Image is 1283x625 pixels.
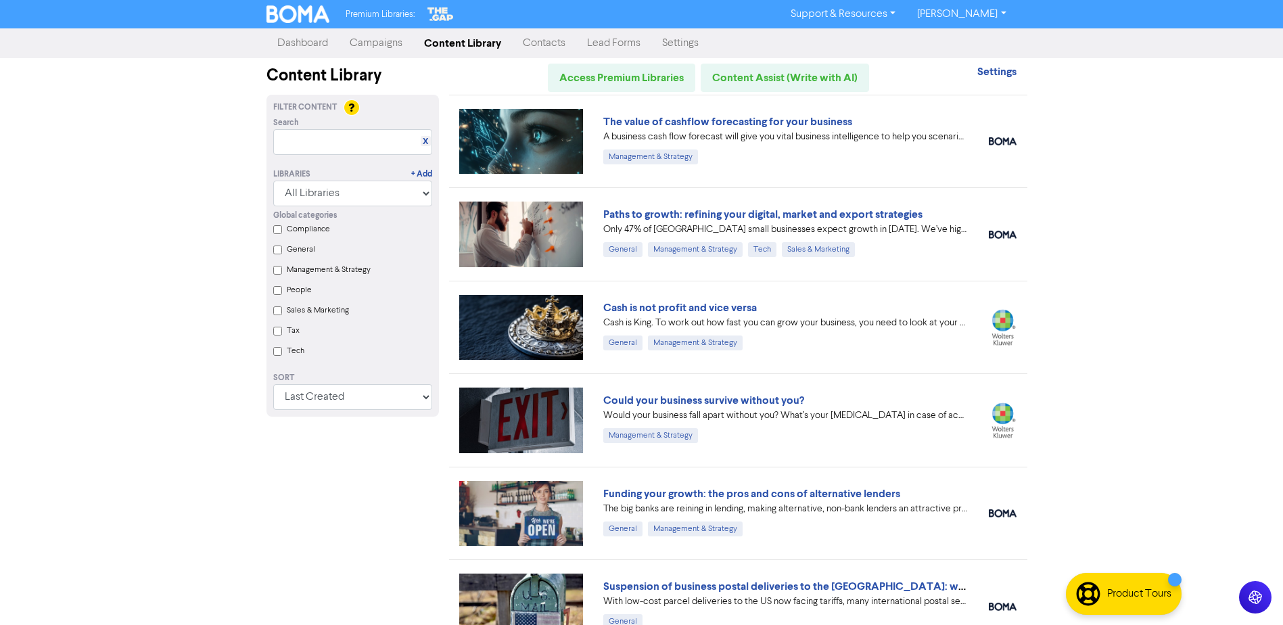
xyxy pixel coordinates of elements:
div: General [603,522,643,536]
div: Libraries [273,168,310,181]
span: Premium Libraries: [346,10,415,19]
img: boma_accounting [989,137,1017,145]
img: boma [989,509,1017,517]
img: BOMA Logo [266,5,330,23]
img: wolterskluwer [989,402,1017,438]
a: Contacts [512,30,576,57]
div: Management & Strategy [648,335,743,350]
label: Tech [287,345,304,357]
img: wolterskluwer [989,309,1017,345]
a: The value of cashflow forecasting for your business [603,115,852,129]
div: General [603,242,643,257]
label: Tax [287,325,300,337]
div: With low-cost parcel deliveries to the US now facing tariffs, many international postal services ... [603,595,969,609]
a: Lead Forms [576,30,651,57]
div: Would your business fall apart without you? What’s your Plan B in case of accident, illness, or j... [603,409,969,423]
img: boma [989,603,1017,611]
div: Management & Strategy [603,149,698,164]
iframe: Chat Widget [1215,560,1283,625]
a: Cash is not profit and vice versa [603,301,757,315]
div: Global categories [273,210,432,222]
a: + Add [411,168,432,181]
a: Dashboard [266,30,339,57]
a: Funding your growth: the pros and cons of alternative lenders [603,487,900,501]
div: Management & Strategy [648,242,743,257]
div: Filter Content [273,101,432,114]
div: Tech [748,242,776,257]
div: Management & Strategy [603,428,698,443]
div: Cash is King. To work out how fast you can grow your business, you need to look at your projected... [603,316,969,330]
div: The big banks are reining in lending, making alternative, non-bank lenders an attractive proposit... [603,502,969,516]
a: Settings [977,67,1017,78]
div: Sort [273,372,432,384]
a: Campaigns [339,30,413,57]
a: X [423,137,428,147]
img: The Gap [425,5,455,23]
img: boma [989,231,1017,239]
a: Access Premium Libraries [548,64,695,92]
a: Suspension of business postal deliveries to the [GEOGRAPHIC_DATA]: what options do you have? [603,580,1079,593]
a: Support & Resources [780,3,906,25]
div: A business cash flow forecast will give you vital business intelligence to help you scenario-plan... [603,130,969,144]
label: People [287,284,312,296]
span: Search [273,117,299,129]
div: Only 47% of New Zealand small businesses expect growth in 2025. We’ve highlighted four key ways y... [603,223,969,237]
div: General [603,335,643,350]
label: Sales & Marketing [287,304,349,317]
a: Paths to growth: refining your digital, market and export strategies [603,208,923,221]
a: Content Assist (Write with AI) [701,64,869,92]
a: [PERSON_NAME] [906,3,1017,25]
div: Management & Strategy [648,522,743,536]
a: Settings [651,30,709,57]
a: Could your business survive without you? [603,394,804,407]
div: Content Library [266,64,439,88]
strong: Settings [977,65,1017,78]
label: Management & Strategy [287,264,371,276]
label: Compliance [287,223,330,235]
label: General [287,244,315,256]
div: Sales & Marketing [782,242,855,257]
a: Content Library [413,30,512,57]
